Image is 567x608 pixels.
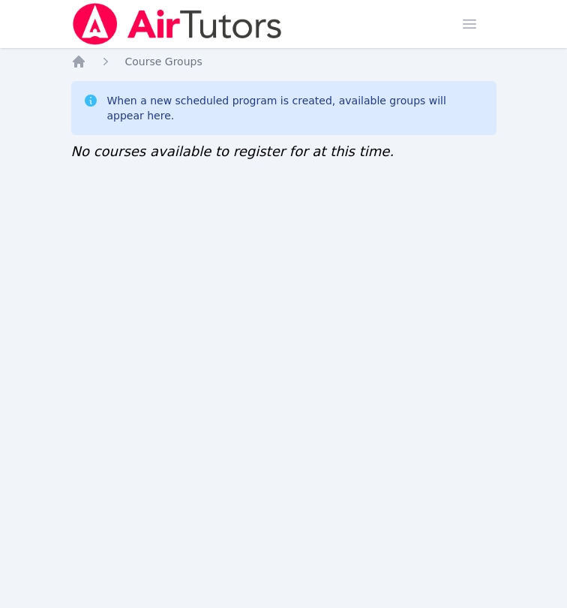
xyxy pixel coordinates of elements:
[71,3,283,45] img: Air Tutors
[125,54,202,69] a: Course Groups
[71,54,496,69] nav: Breadcrumb
[125,56,202,68] span: Course Groups
[107,93,484,123] div: When a new scheduled program is created, available groups will appear here.
[71,143,394,159] span: No courses available to register for at this time.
